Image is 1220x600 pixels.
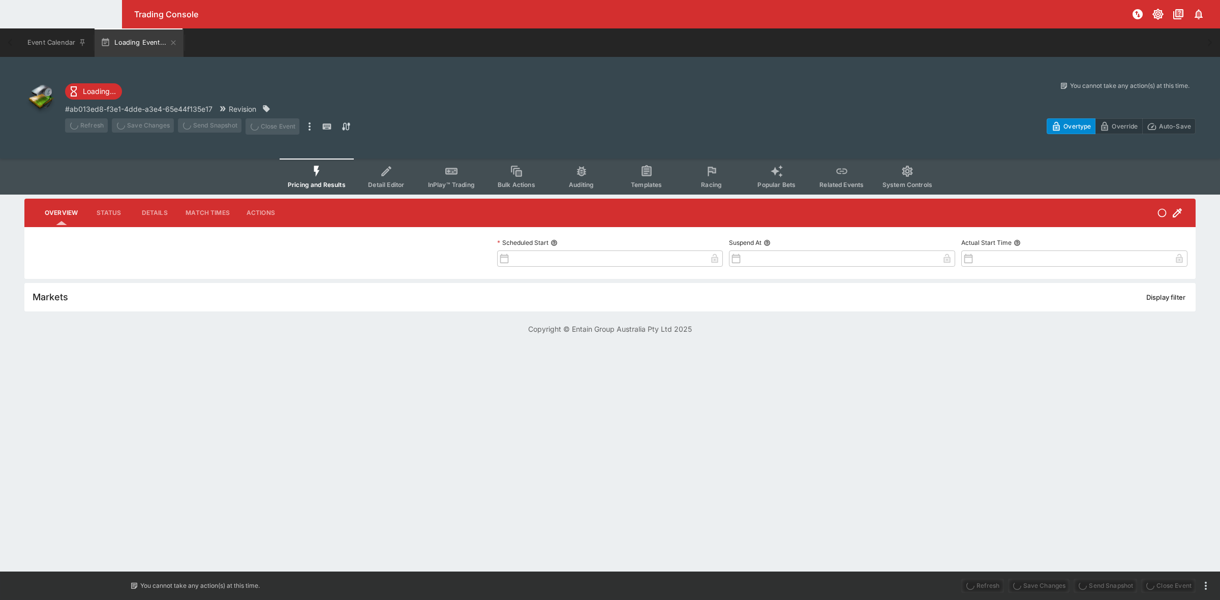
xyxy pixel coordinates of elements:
span: Auditing [569,181,594,188]
button: Documentation [1169,5,1187,23]
p: Actual Start Time [961,238,1012,247]
span: System Controls [882,181,932,188]
h5: Markets [33,291,68,303]
button: Display filter [1140,289,1192,305]
p: Copy To Clipboard [65,104,212,114]
div: Event type filters [280,159,940,195]
button: Status [86,201,132,225]
p: Revision [229,104,256,114]
p: Auto-Save [1159,121,1191,132]
p: Override [1112,121,1138,132]
button: Overview [37,201,86,225]
span: Related Events [819,181,864,188]
p: You cannot take any action(s) at this time. [1070,81,1189,90]
div: Trading Console [134,9,1128,20]
p: Suspend At [729,238,761,247]
button: Auto-Save [1142,118,1196,134]
button: Toggle light/dark mode [1149,5,1167,23]
button: Scheduled Start [551,239,558,246]
span: Racing [701,181,722,188]
button: Match Times [177,201,238,225]
button: Actual Start Time [1014,239,1021,246]
button: Notifications [1189,5,1208,23]
button: Event Calendar [21,28,93,57]
button: Loading Event... [95,28,184,57]
p: Scheduled Start [497,238,548,247]
button: Details [132,201,177,225]
div: Start From [1047,118,1196,134]
span: Bulk Actions [498,181,535,188]
p: Overtype [1063,121,1091,132]
p: You cannot take any action(s) at this time. [140,581,260,590]
button: Suspend At [764,239,771,246]
span: Templates [631,181,662,188]
button: NOT Connected to PK [1128,5,1147,23]
button: more [1200,580,1212,592]
img: other.png [24,81,57,114]
button: Override [1095,118,1142,134]
span: Detail Editor [368,181,404,188]
button: Actions [238,201,284,225]
button: Overtype [1047,118,1095,134]
span: InPlay™ Trading [428,181,475,188]
span: Pricing and Results [288,181,346,188]
button: more [303,118,316,135]
p: Loading... [83,86,116,97]
span: Popular Bets [757,181,796,188]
